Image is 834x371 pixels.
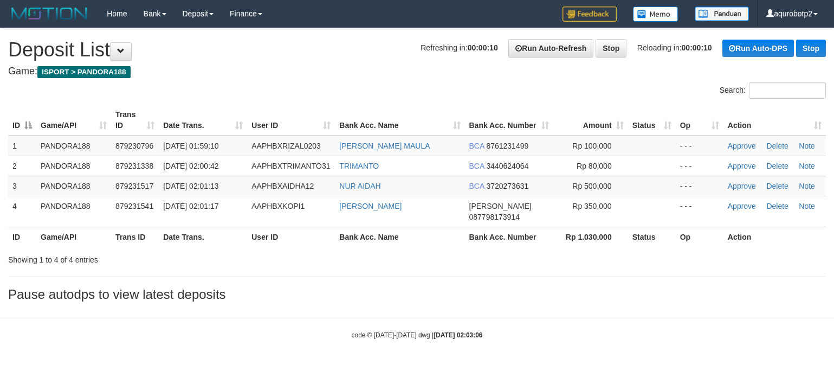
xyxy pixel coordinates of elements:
input: Search: [749,82,826,99]
th: Game/API [36,227,111,247]
a: Approve [728,142,756,150]
a: Note [799,142,815,150]
h1: Deposit List [8,39,826,61]
th: Action [723,227,826,247]
td: 4 [8,196,36,227]
a: Approve [728,182,756,190]
span: Copy 3440624064 to clipboard [486,162,528,170]
span: [DATE] 02:01:13 [163,182,218,190]
img: panduan.png [695,7,749,21]
th: Status [628,227,676,247]
a: Delete [766,182,788,190]
a: Note [799,202,815,210]
th: Op [676,227,723,247]
a: [PERSON_NAME] [339,202,402,210]
td: - - - [676,196,723,227]
span: 879231517 [115,182,153,190]
label: Search: [720,82,826,99]
th: Op: activate to sort column ascending [676,105,723,136]
th: User ID [247,227,335,247]
td: PANDORA188 [36,196,111,227]
span: AAPHBXAIDHA12 [251,182,314,190]
span: Copy 8761231499 to clipboard [486,142,528,150]
img: Feedback.jpg [563,7,617,22]
span: BCA [469,142,484,150]
span: [DATE] 02:01:17 [163,202,218,210]
span: ISPORT > PANDORA188 [37,66,131,78]
a: Delete [766,142,788,150]
h4: Game: [8,66,826,77]
span: 879231338 [115,162,153,170]
span: Copy 3720273631 to clipboard [486,182,528,190]
a: Run Auto-DPS [722,40,794,57]
span: [PERSON_NAME] [469,202,532,210]
a: Approve [728,162,756,170]
small: code © [DATE]-[DATE] dwg | [352,331,483,339]
span: Rp 80,000 [577,162,612,170]
a: Stop [796,40,826,57]
img: Button%20Memo.svg [633,7,678,22]
th: Game/API: activate to sort column ascending [36,105,111,136]
td: - - - [676,156,723,176]
td: - - - [676,136,723,156]
a: [PERSON_NAME] MAULA [339,142,430,150]
span: Reloading in: [637,43,712,52]
span: 879230796 [115,142,153,150]
td: 1 [8,136,36,156]
td: PANDORA188 [36,176,111,196]
span: Rp 100,000 [572,142,611,150]
td: - - - [676,176,723,196]
th: ID: activate to sort column descending [8,105,36,136]
th: Status: activate to sort column ascending [628,105,676,136]
th: Date Trans. [159,227,247,247]
strong: 00:00:10 [682,43,712,52]
a: Run Auto-Refresh [508,39,593,57]
span: AAPHBXTRIMANTO31 [251,162,330,170]
td: PANDORA188 [36,136,111,156]
th: Trans ID [111,227,159,247]
strong: 00:00:10 [468,43,498,52]
th: Bank Acc. Name [335,227,464,247]
a: Approve [728,202,756,210]
th: Action: activate to sort column ascending [723,105,826,136]
th: Bank Acc. Number: activate to sort column ascending [465,105,553,136]
th: Bank Acc. Name: activate to sort column ascending [335,105,464,136]
th: Trans ID: activate to sort column ascending [111,105,159,136]
td: 2 [8,156,36,176]
h3: Pause autodps to view latest deposits [8,287,826,302]
th: Bank Acc. Number [465,227,553,247]
div: Showing 1 to 4 of 4 entries [8,250,339,265]
strong: [DATE] 02:03:06 [434,331,482,339]
td: 3 [8,176,36,196]
a: Delete [766,202,788,210]
span: AAPHBXKOPI1 [251,202,305,210]
a: Note [799,182,815,190]
img: MOTION_logo.png [8,5,90,22]
a: Delete [766,162,788,170]
span: 879231541 [115,202,153,210]
th: User ID: activate to sort column ascending [247,105,335,136]
a: Stop [596,39,626,57]
th: Date Trans.: activate to sort column ascending [159,105,247,136]
span: BCA [469,182,484,190]
span: Copy 087798173914 to clipboard [469,213,520,221]
span: [DATE] 02:00:42 [163,162,218,170]
td: PANDORA188 [36,156,111,176]
span: BCA [469,162,484,170]
span: Refreshing in: [421,43,497,52]
a: TRIMANTO [339,162,379,170]
th: Rp 1.030.000 [553,227,628,247]
a: NUR AIDAH [339,182,380,190]
span: [DATE] 01:59:10 [163,142,218,150]
th: Amount: activate to sort column ascending [553,105,628,136]
span: Rp 350,000 [572,202,611,210]
th: ID [8,227,36,247]
span: Rp 500,000 [572,182,611,190]
a: Note [799,162,815,170]
span: AAPHBXRIZAL0203 [251,142,321,150]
